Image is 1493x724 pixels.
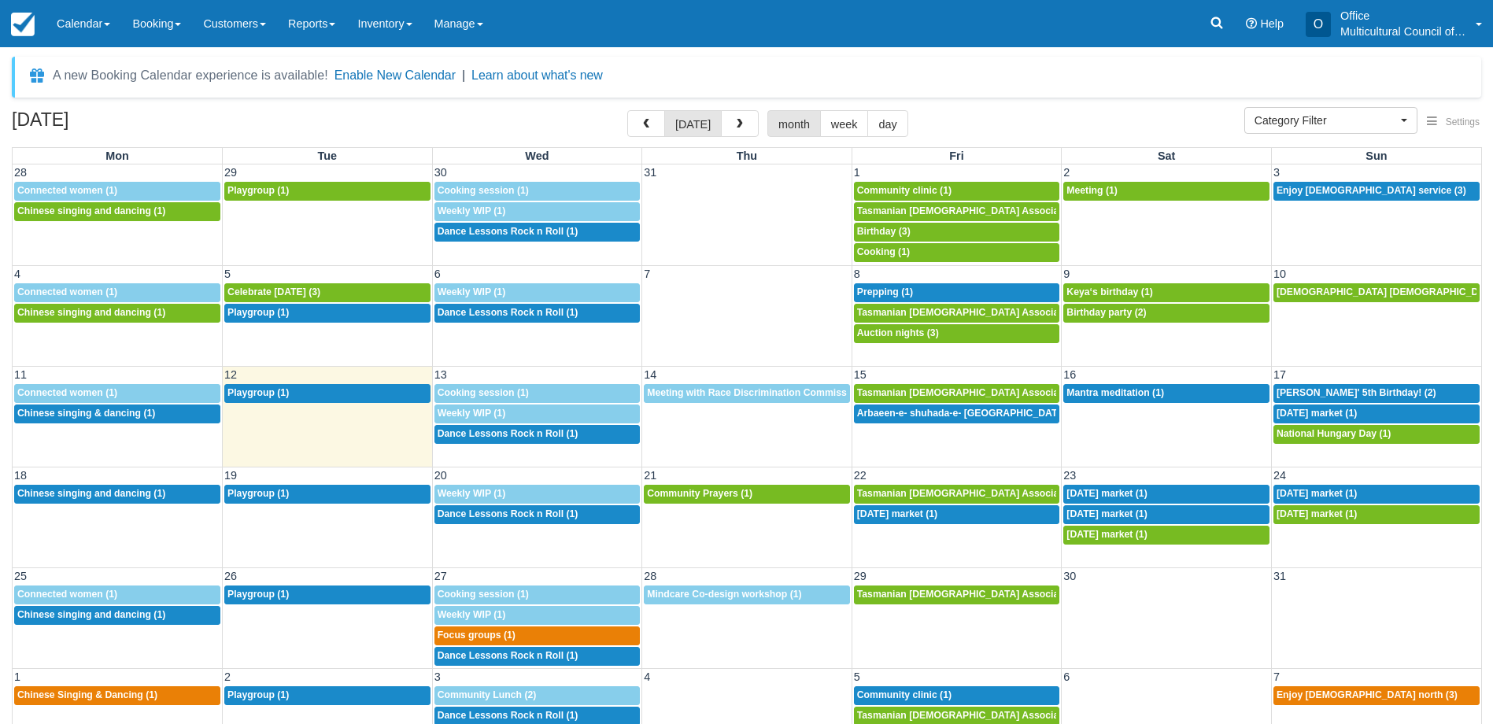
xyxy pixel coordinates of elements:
[17,609,165,620] span: Chinese singing and dancing (1)
[223,570,238,582] span: 26
[642,570,658,582] span: 28
[438,408,506,419] span: Weekly WIP (1)
[854,404,1060,423] a: Arbaeen-e- shuhada-e- [GEOGRAPHIC_DATA] (1)
[438,286,506,297] span: Weekly WIP (1)
[224,585,431,604] a: Playgroup (1)
[852,368,868,381] span: 15
[438,689,537,700] span: Community Lunch (2)
[13,166,28,179] span: 28
[471,68,603,82] a: Learn about what's new
[1273,404,1480,423] a: [DATE] market (1)
[438,488,506,499] span: Weekly WIP (1)
[664,110,722,137] button: [DATE]
[857,307,1168,318] span: Tasmanian [DEMOGRAPHIC_DATA] Association -Weekly Praying (1)
[854,686,1060,705] a: Community clinic (1)
[438,710,578,721] span: Dance Lessons Rock n Roll (1)
[857,408,1081,419] span: Arbaeen-e- shuhada-e- [GEOGRAPHIC_DATA] (1)
[433,469,449,482] span: 20
[642,670,652,683] span: 4
[867,110,907,137] button: day
[1062,570,1077,582] span: 30
[1272,368,1288,381] span: 17
[1244,107,1417,134] button: Category Filter
[1063,526,1269,545] a: [DATE] market (1)
[1277,508,1357,519] span: [DATE] market (1)
[857,226,911,237] span: Birthday (3)
[434,485,641,504] a: Weekly WIP (1)
[1062,268,1071,280] span: 9
[433,570,449,582] span: 27
[1273,283,1480,302] a: [DEMOGRAPHIC_DATA] [DEMOGRAPHIC_DATA] [GEOGRAPHIC_DATA] (1)
[820,110,869,137] button: week
[642,268,652,280] span: 7
[434,404,641,423] a: Weekly WIP (1)
[852,670,862,683] span: 5
[852,570,868,582] span: 29
[438,205,506,216] span: Weekly WIP (1)
[227,387,289,398] span: Playgroup (1)
[767,110,821,137] button: month
[433,268,442,280] span: 6
[17,286,117,297] span: Connected women (1)
[1062,469,1077,482] span: 23
[438,226,578,237] span: Dance Lessons Rock n Roll (1)
[438,185,529,196] span: Cooking session (1)
[1066,529,1147,540] span: [DATE] market (1)
[434,686,641,705] a: Community Lunch (2)
[1273,686,1480,705] a: Enjoy [DEMOGRAPHIC_DATA] north (3)
[17,488,165,499] span: Chinese singing and dancing (1)
[1063,485,1269,504] a: [DATE] market (1)
[1066,387,1164,398] span: Mantra meditation (1)
[857,327,939,338] span: Auction nights (3)
[642,166,658,179] span: 31
[318,150,338,162] span: Tue
[14,686,220,705] a: Chinese Singing & Dancing (1)
[647,488,752,499] span: Community Prayers (1)
[854,223,1060,242] a: Birthday (3)
[17,689,157,700] span: Chinese Singing & Dancing (1)
[852,166,862,179] span: 1
[1277,387,1436,398] span: [PERSON_NAME]' 5th Birthday! (2)
[434,223,641,242] a: Dance Lessons Rock n Roll (1)
[1277,689,1458,700] span: Enjoy [DEMOGRAPHIC_DATA] north (3)
[433,166,449,179] span: 30
[1066,488,1147,499] span: [DATE] market (1)
[1272,268,1288,280] span: 10
[223,268,232,280] span: 5
[433,670,442,683] span: 3
[434,283,641,302] a: Weekly WIP (1)
[13,469,28,482] span: 18
[1255,113,1397,128] span: Category Filter
[227,488,289,499] span: Playgroup (1)
[14,384,220,403] a: Connected women (1)
[854,585,1060,604] a: Tasmanian [DEMOGRAPHIC_DATA] Association -Weekly Praying (1)
[223,469,238,482] span: 19
[438,508,578,519] span: Dance Lessons Rock n Roll (1)
[434,647,641,666] a: Dance Lessons Rock n Roll (1)
[223,670,232,683] span: 2
[434,626,641,645] a: Focus groups (1)
[1340,24,1466,39] p: Multicultural Council of [GEOGRAPHIC_DATA]
[227,689,289,700] span: Playgroup (1)
[642,368,658,381] span: 14
[13,268,22,280] span: 4
[1277,428,1391,439] span: National Hungary Day (1)
[13,570,28,582] span: 25
[1063,283,1269,302] a: Keya‘s birthday (1)
[438,589,529,600] span: Cooking session (1)
[224,384,431,403] a: Playgroup (1)
[1277,185,1466,196] span: Enjoy [DEMOGRAPHIC_DATA] service (3)
[17,185,117,196] span: Connected women (1)
[17,589,117,600] span: Connected women (1)
[854,243,1060,262] a: Cooking (1)
[14,182,220,201] a: Connected women (1)
[1066,508,1147,519] span: [DATE] market (1)
[857,508,937,519] span: [DATE] market (1)
[462,68,465,82] span: |
[434,384,641,403] a: Cooking session (1)
[1062,670,1071,683] span: 6
[737,150,757,162] span: Thu
[1277,408,1357,419] span: [DATE] market (1)
[854,182,1060,201] a: Community clinic (1)
[1306,12,1331,37] div: O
